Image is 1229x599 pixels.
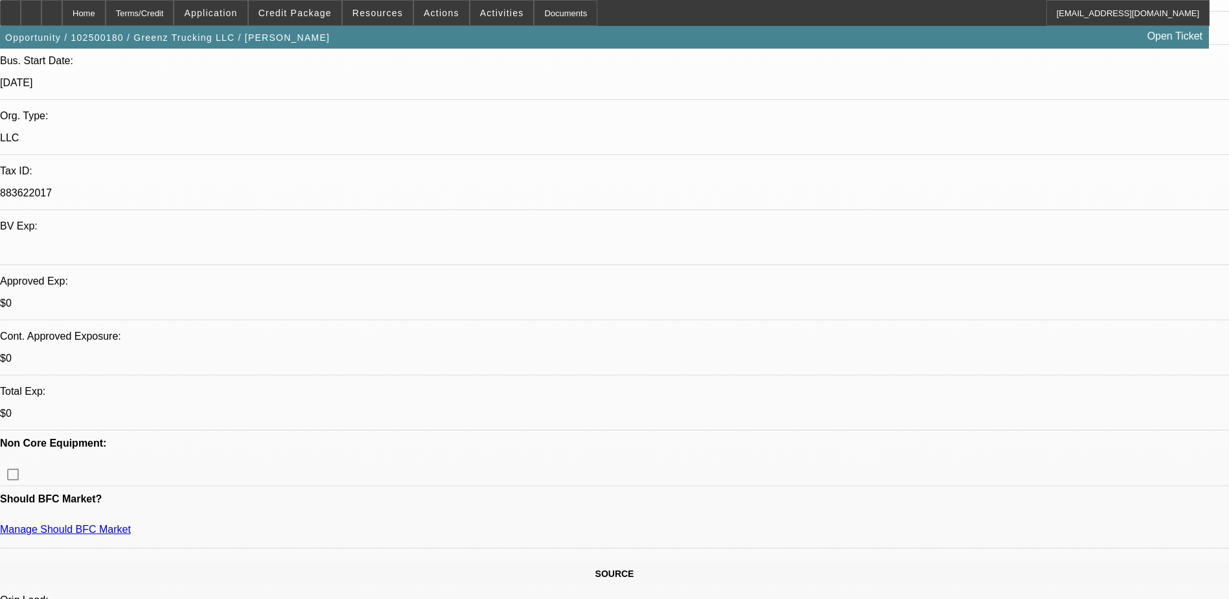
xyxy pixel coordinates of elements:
[1142,25,1208,47] a: Open Ticket
[595,569,634,579] span: SOURCE
[184,8,237,18] span: Application
[414,1,469,25] button: Actions
[470,1,534,25] button: Activities
[249,1,341,25] button: Credit Package
[174,1,247,25] button: Application
[343,1,413,25] button: Resources
[258,8,332,18] span: Credit Package
[5,32,330,43] span: Opportunity / 102500180 / Greenz Trucking LLC / [PERSON_NAME]
[424,8,459,18] span: Actions
[480,8,524,18] span: Activities
[352,8,403,18] span: Resources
